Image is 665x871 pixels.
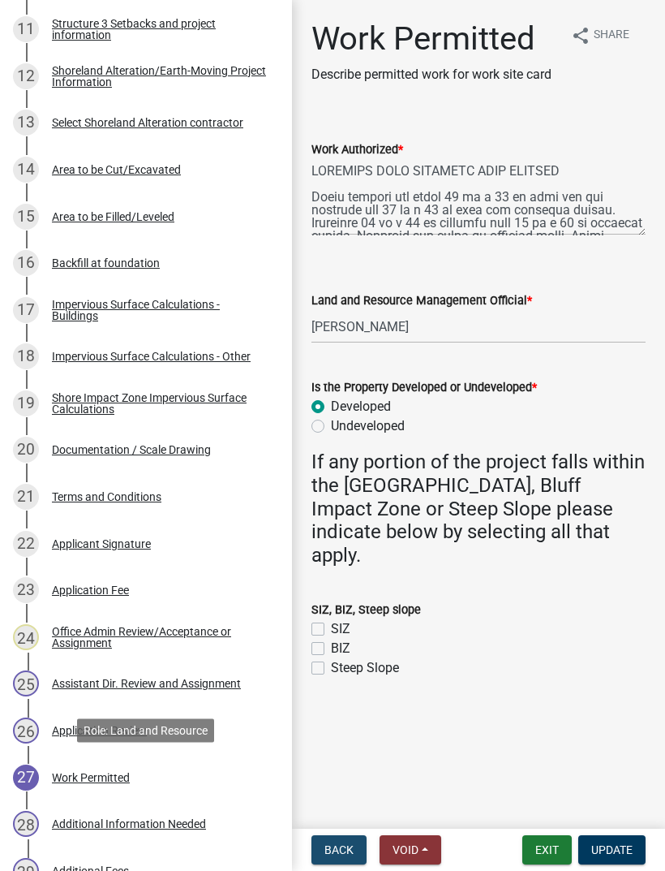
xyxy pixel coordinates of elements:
div: Role: Land and Resource [77,718,214,742]
div: 12 [13,63,39,89]
label: SIZ [331,619,350,639]
label: Land and Resource Management Official [311,295,532,307]
label: SIZ, BIZ, Steep slope [311,605,421,616]
div: 17 [13,297,39,323]
div: Work Permitted [52,772,130,783]
span: Back [324,843,354,856]
div: 25 [13,670,39,696]
div: 19 [13,390,39,416]
label: Is the Property Developed or Undeveloped [311,382,537,394]
label: Steep Slope [331,658,399,678]
i: share [571,26,590,45]
div: Office Admin Review/Acceptance or Assignment [52,626,266,649]
div: Application Fee [52,584,129,596]
label: Work Authorized [311,144,403,156]
label: Developed [331,397,391,416]
button: Void [380,835,441,865]
span: Void [393,843,418,856]
div: 24 [13,624,39,650]
div: 21 [13,484,39,510]
div: 28 [13,811,39,837]
div: 26 [13,718,39,744]
span: Share [594,26,629,45]
div: Shoreland Alteration/Earth-Moving Project Information [52,65,266,88]
div: 11 [13,16,39,42]
div: 16 [13,250,39,276]
div: 13 [13,110,39,136]
div: Select Shoreland Alteration contractor [52,117,243,128]
div: Impervious Surface Calculations - Buildings [52,299,266,321]
div: Shore Impact Zone Impervious Surface Calculations [52,392,266,415]
div: 15 [13,204,39,230]
button: Exit [522,835,572,865]
div: 18 [13,343,39,369]
div: Documentation / Scale Drawing [52,444,211,455]
div: Assistant Dir. Review and Assignment [52,678,241,689]
div: 23 [13,577,39,603]
div: Impervious Surface Calculations - Other [52,351,251,362]
div: 27 [13,765,39,791]
button: shareShare [558,19,642,51]
p: Describe permitted work for work site card [311,65,551,84]
h4: If any portion of the project falls within the [GEOGRAPHIC_DATA], Bluff Impact Zone or Steep Slop... [311,451,646,567]
div: Terms and Conditions [52,491,161,502]
button: Back [311,835,367,865]
h1: Work Permitted [311,19,551,58]
div: 20 [13,437,39,463]
div: Additional Information Needed [52,818,206,830]
label: BIZ [331,639,350,658]
span: Update [591,843,633,856]
div: Area to be Cut/Excavated [52,164,181,175]
div: 14 [13,157,39,183]
button: Update [578,835,646,865]
div: Applicant Signature [52,538,151,550]
div: Area to be Filled/Leveled [52,211,174,222]
div: Structure 3 Setbacks and project information [52,18,266,41]
div: Application Review [52,725,147,736]
label: Undeveloped [331,416,405,436]
div: Backfill at foundation [52,257,160,269]
div: 22 [13,531,39,557]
